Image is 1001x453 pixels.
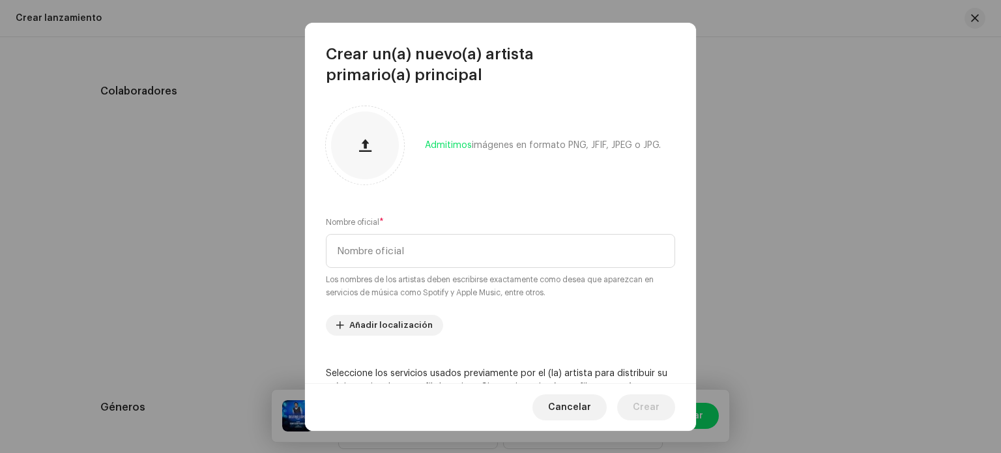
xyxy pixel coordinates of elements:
button: Crear [617,394,675,420]
span: Cancelar [548,394,591,420]
span: Crear [633,394,660,420]
button: Añadir localización [326,315,443,336]
input: Nombre oficial [326,234,675,268]
small: Nombre oficial [326,216,379,229]
p: Seleccione los servicios usados previamente por el (la) artista para distribuir su música y vincu... [326,367,675,422]
span: Añadir localización [349,312,433,338]
small: Los nombres de los artistas deben escribirse exactamente como desea que aparezcan en servicios de... [326,273,675,299]
span: imágenes en formato PNG, JFIF, JPEG o JPG. [472,141,661,150]
span: Crear un(a) nuevo(a) artista primario(a) principal [326,44,675,85]
div: Admitimos [425,140,661,151]
button: Cancelar [532,394,607,420]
